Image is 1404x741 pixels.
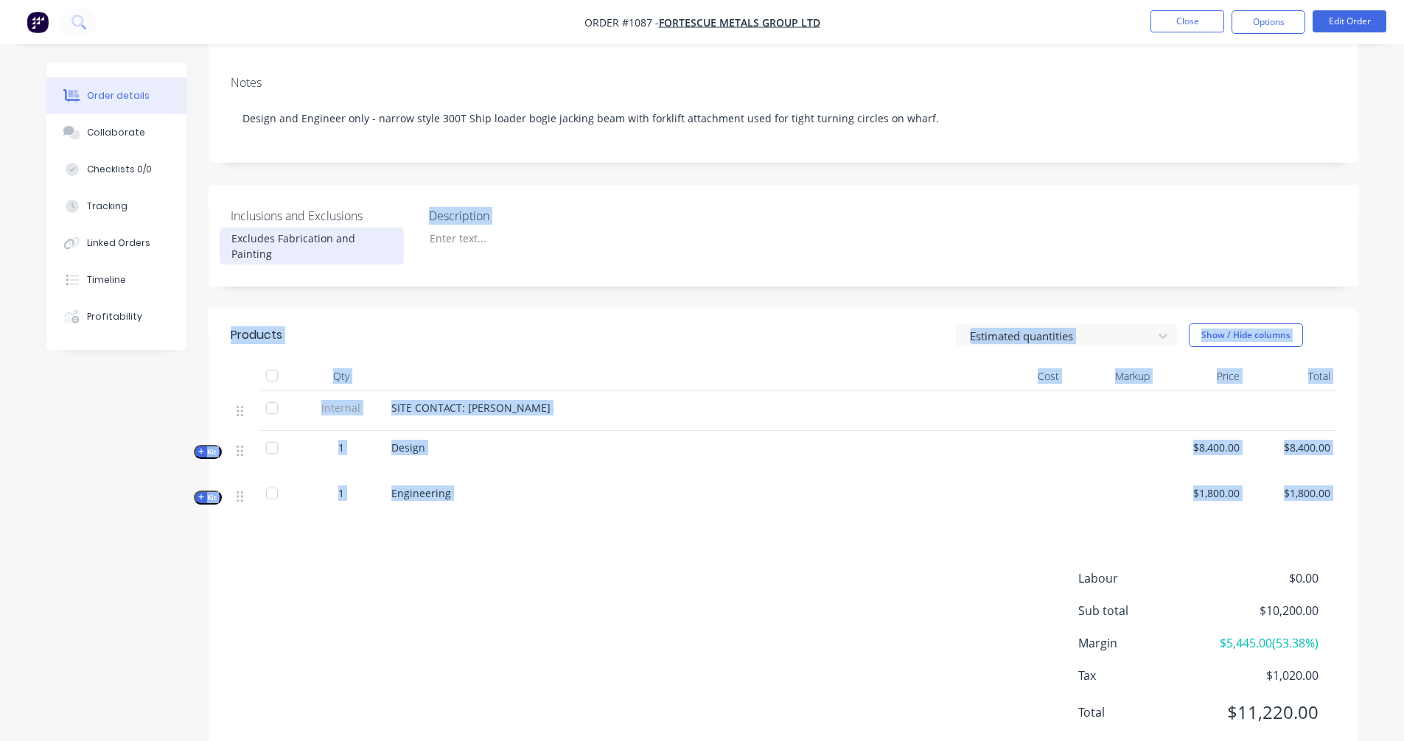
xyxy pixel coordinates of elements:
[391,401,551,415] span: SITE CONTACT: [PERSON_NAME]
[231,96,1336,141] div: Design and Engineer only - narrow style 300T Ship loader bogie jacking beam with forklift attachm...
[231,326,282,344] div: Products
[584,15,659,29] span: Order #1087 -
[231,76,1336,90] div: Notes
[1162,485,1240,501] span: $1,800.00
[220,228,404,264] div: Excludes Fabrication and Painting
[231,207,415,225] label: Inclusions and Exclusions
[1078,634,1209,652] span: Margin
[1232,10,1305,34] button: Options
[975,362,1066,391] div: Cost
[1150,10,1224,32] button: Close
[1209,634,1318,652] span: $5,445.00 ( 53.38 %)
[1078,569,1209,587] span: Labour
[87,236,150,250] div: Linked Orders
[1251,485,1330,501] span: $1,800.00
[87,273,126,287] div: Timeline
[1209,667,1318,684] span: $1,020.00
[1078,703,1209,721] span: Total
[194,491,222,505] button: Kit
[87,200,128,213] div: Tracking
[46,225,186,261] button: Linked Orders
[27,11,49,33] img: Factory
[87,89,150,102] div: Order details
[87,126,145,139] div: Collaborate
[1209,569,1318,587] span: $0.00
[1209,602,1318,619] span: $10,200.00
[1078,602,1209,619] span: Sub total
[338,440,344,455] span: 1
[338,485,344,501] span: 1
[1209,699,1318,726] span: $11,220.00
[429,207,613,225] label: Description
[297,362,385,391] div: Qty
[1313,10,1386,32] button: Edit Order
[194,445,222,459] button: Kit
[198,492,217,503] span: Kit
[659,15,820,29] a: FORTESCUE METALS GROUP LTD
[391,440,425,454] span: Design
[1246,362,1336,391] div: Total
[46,151,186,188] button: Checklists 0/0
[46,298,186,335] button: Profitability
[1162,440,1240,455] span: $8,400.00
[46,188,186,225] button: Tracking
[1078,667,1209,684] span: Tax
[1065,362,1156,391] div: Markup
[87,163,152,176] div: Checklists 0/0
[1189,323,1303,347] button: Show / Hide columns
[46,77,186,114] button: Order details
[391,486,451,500] span: Engineering
[46,261,186,298] button: Timeline
[1251,440,1330,455] span: $8,400.00
[303,400,380,415] span: Internal
[87,310,142,323] div: Profitability
[46,114,186,151] button: Collaborate
[1156,362,1246,391] div: Price
[198,446,217,457] span: Kit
